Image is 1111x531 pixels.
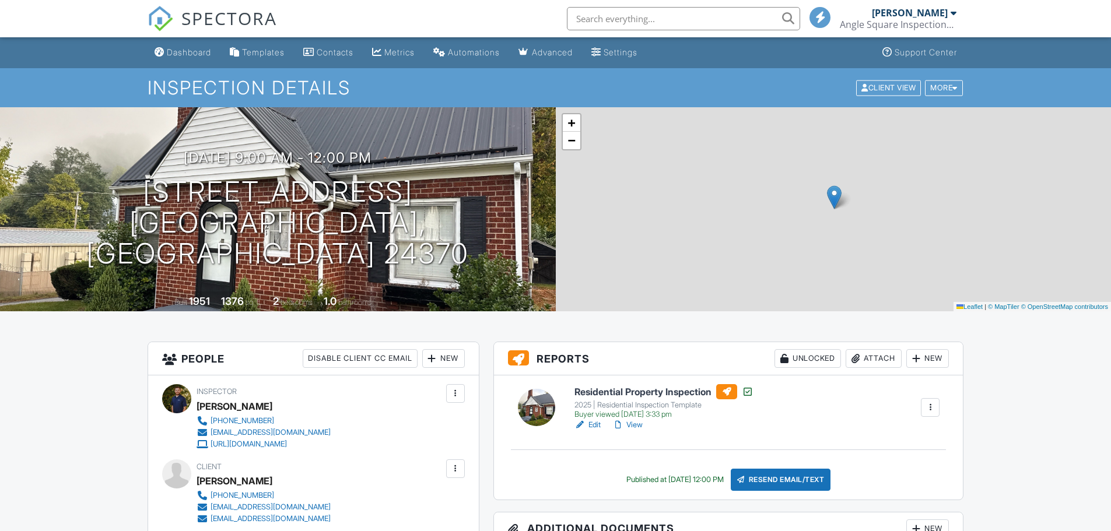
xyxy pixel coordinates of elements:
a: Edit [574,419,601,431]
div: Advanced [532,47,573,57]
h1: Inspection Details [148,78,964,98]
span: Client [197,462,222,471]
div: New [422,349,465,368]
div: Settings [604,47,637,57]
div: [PHONE_NUMBER] [211,491,274,500]
a: [PHONE_NUMBER] [197,490,331,501]
img: Marker [827,185,842,209]
a: [PHONE_NUMBER] [197,415,331,427]
h3: People [148,342,479,375]
a: [EMAIL_ADDRESS][DOMAIN_NAME] [197,513,331,525]
div: 2025 | Residential Inspection Template [574,400,753,410]
div: Contacts [317,47,353,57]
div: 1376 [221,295,244,307]
span: | [984,303,986,310]
span: bedrooms [281,298,313,307]
span: − [567,133,575,147]
span: bathrooms [338,298,371,307]
a: SPECTORA [148,16,277,40]
div: Metrics [384,47,415,57]
div: Client View [856,80,921,96]
a: Client View [855,83,924,92]
div: Buyer viewed [DATE] 3:33 pm [574,410,753,419]
div: Support Center [895,47,957,57]
div: Attach [846,349,902,368]
a: Templates [225,42,289,64]
span: sq. ft. [246,298,262,307]
a: Settings [587,42,642,64]
div: [PHONE_NUMBER] [211,416,274,425]
div: [PERSON_NAME] [197,472,272,490]
div: Published at [DATE] 12:00 PM [626,475,724,484]
div: Resend Email/Text [731,469,831,491]
div: Templates [242,47,285,57]
a: Zoom in [563,114,580,132]
div: [EMAIL_ADDRESS][DOMAIN_NAME] [211,514,331,523]
div: 1951 [189,295,210,307]
div: [URL][DOMAIN_NAME] [211,439,287,449]
a: Advanced [514,42,577,64]
h3: Reports [494,342,963,375]
div: New [906,349,949,368]
div: More [925,80,963,96]
span: + [567,115,575,130]
div: Automations [448,47,500,57]
div: Angle Square Inspections LLC [840,19,956,30]
a: [URL][DOMAIN_NAME] [197,438,331,450]
span: Inspector [197,387,237,396]
div: [EMAIL_ADDRESS][DOMAIN_NAME] [211,502,331,512]
div: [EMAIL_ADDRESS][DOMAIN_NAME] [211,428,331,437]
span: SPECTORA [181,6,277,30]
div: 2 [273,295,279,307]
a: © MapTiler [988,303,1019,310]
span: Built [174,298,187,307]
div: [PERSON_NAME] [197,398,272,415]
a: Residential Property Inspection 2025 | Residential Inspection Template Buyer viewed [DATE] 3:33 pm [574,384,753,419]
div: [PERSON_NAME] [872,7,948,19]
a: Metrics [367,42,419,64]
a: Contacts [299,42,358,64]
a: Automations (Basic) [429,42,504,64]
a: Zoom out [563,132,580,149]
div: Disable Client CC Email [303,349,418,368]
a: Dashboard [150,42,216,64]
div: Dashboard [167,47,211,57]
h1: [STREET_ADDRESS] [GEOGRAPHIC_DATA], [GEOGRAPHIC_DATA] 24370 [19,177,537,269]
a: View [612,419,643,431]
a: Support Center [878,42,962,64]
img: The Best Home Inspection Software - Spectora [148,6,173,31]
a: Leaflet [956,303,983,310]
a: [EMAIL_ADDRESS][DOMAIN_NAME] [197,501,331,513]
div: Unlocked [774,349,841,368]
div: 1.0 [324,295,337,307]
a: © OpenStreetMap contributors [1021,303,1108,310]
input: Search everything... [567,7,800,30]
h3: [DATE] 9:00 am - 12:00 pm [184,150,371,166]
h6: Residential Property Inspection [574,384,753,399]
a: [EMAIL_ADDRESS][DOMAIN_NAME] [197,427,331,438]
